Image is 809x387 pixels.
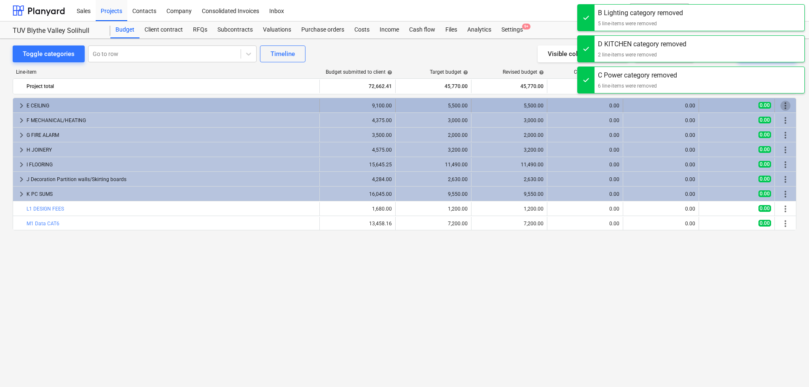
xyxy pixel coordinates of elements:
span: More actions [780,160,790,170]
div: 5 line-items were removed [598,20,683,27]
a: RFQs [188,21,212,38]
span: 0.00 [758,117,771,123]
span: help [386,70,392,75]
a: L1 DESIGN FEES [27,206,64,212]
a: Subcontracts [212,21,258,38]
div: 9,550.00 [399,191,468,197]
div: 2 line-items were removed [598,51,686,59]
a: Purchase orders [296,21,349,38]
div: Client contract [139,21,188,38]
div: B Lighting category removed [598,8,683,18]
div: 3,500.00 [323,132,392,138]
div: 3,200.00 [475,147,544,153]
span: help [537,70,544,75]
div: 0.00 [627,221,695,227]
span: More actions [780,204,790,214]
div: 2,630.00 [399,176,468,182]
div: 0.00 [627,147,695,153]
div: 2,000.00 [475,132,544,138]
div: Target budget [430,69,468,75]
span: 0.00 [758,220,771,227]
div: 4,375.00 [323,117,392,123]
div: G FIRE ALARM [27,128,316,142]
div: C Power category removed [598,70,677,80]
span: 0.00 [758,161,771,168]
div: Income [375,21,404,38]
button: Visible columns:6/14 [538,45,628,62]
div: Settings [496,21,528,38]
div: 4,284.00 [323,176,392,182]
span: help [461,70,468,75]
a: Budget [110,21,139,38]
div: 0.00 [551,162,619,168]
span: keyboard_arrow_right [16,174,27,184]
div: 0.00 [627,162,695,168]
div: 7,200.00 [475,221,544,227]
span: More actions [780,101,790,111]
div: Committed costs [574,69,620,75]
div: E CEILING [27,99,316,112]
div: 72,662.41 [323,80,392,93]
span: keyboard_arrow_right [16,189,27,199]
span: 0.00 [758,146,771,153]
div: 0.00 [551,176,619,182]
div: 4,575.00 [323,147,392,153]
div: 1,200.00 [475,206,544,212]
div: 1,680.00 [323,206,392,212]
div: 45,770.00 [475,80,544,93]
div: 6 line-items were removed [598,82,677,90]
div: 1,200.00 [399,206,468,212]
div: Line-item [13,69,320,75]
div: 0.00 [627,191,695,197]
div: 0.00 [627,132,695,138]
span: 0.00 [758,131,771,138]
div: 0.00 [551,80,619,93]
div: Visible columns : 6/14 [548,48,618,59]
div: Toggle categories [23,48,75,59]
span: 0.00 [758,102,771,109]
a: Analytics [462,21,496,38]
div: H JOINERY [27,143,316,157]
span: More actions [780,174,790,184]
span: keyboard_arrow_right [16,130,27,140]
div: J Decoration Partition walls/Skirting boards [27,173,316,186]
span: More actions [780,145,790,155]
div: TUV Blythe Valley Solihull [13,27,100,35]
span: More actions [780,189,790,199]
div: 45,770.00 [399,80,468,93]
div: Timeline [271,48,295,59]
a: Settings9+ [496,21,528,38]
div: 0.00 [551,191,619,197]
div: 7,200.00 [399,221,468,227]
span: keyboard_arrow_right [16,145,27,155]
div: 0.00 [627,206,695,212]
div: 11,490.00 [475,162,544,168]
a: Cash flow [404,21,440,38]
div: I FLOORING [27,158,316,171]
div: 9,100.00 [323,103,392,109]
div: 15,645.25 [323,162,392,168]
div: 2,000.00 [399,132,468,138]
span: More actions [780,219,790,229]
div: Project total [27,80,316,93]
a: Files [440,21,462,38]
div: Revised budget [503,69,544,75]
div: D KITCHEN category removed [598,39,686,49]
div: 0.00 [551,103,619,109]
div: 11,490.00 [399,162,468,168]
div: 9,550.00 [475,191,544,197]
div: 0.00 [551,132,619,138]
a: Costs [349,21,375,38]
div: 16,045.00 [323,191,392,197]
div: 0.00 [551,206,619,212]
div: 5,500.00 [399,103,468,109]
div: 2,630.00 [475,176,544,182]
div: 0.00 [551,221,619,227]
div: 3,000.00 [399,117,468,123]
